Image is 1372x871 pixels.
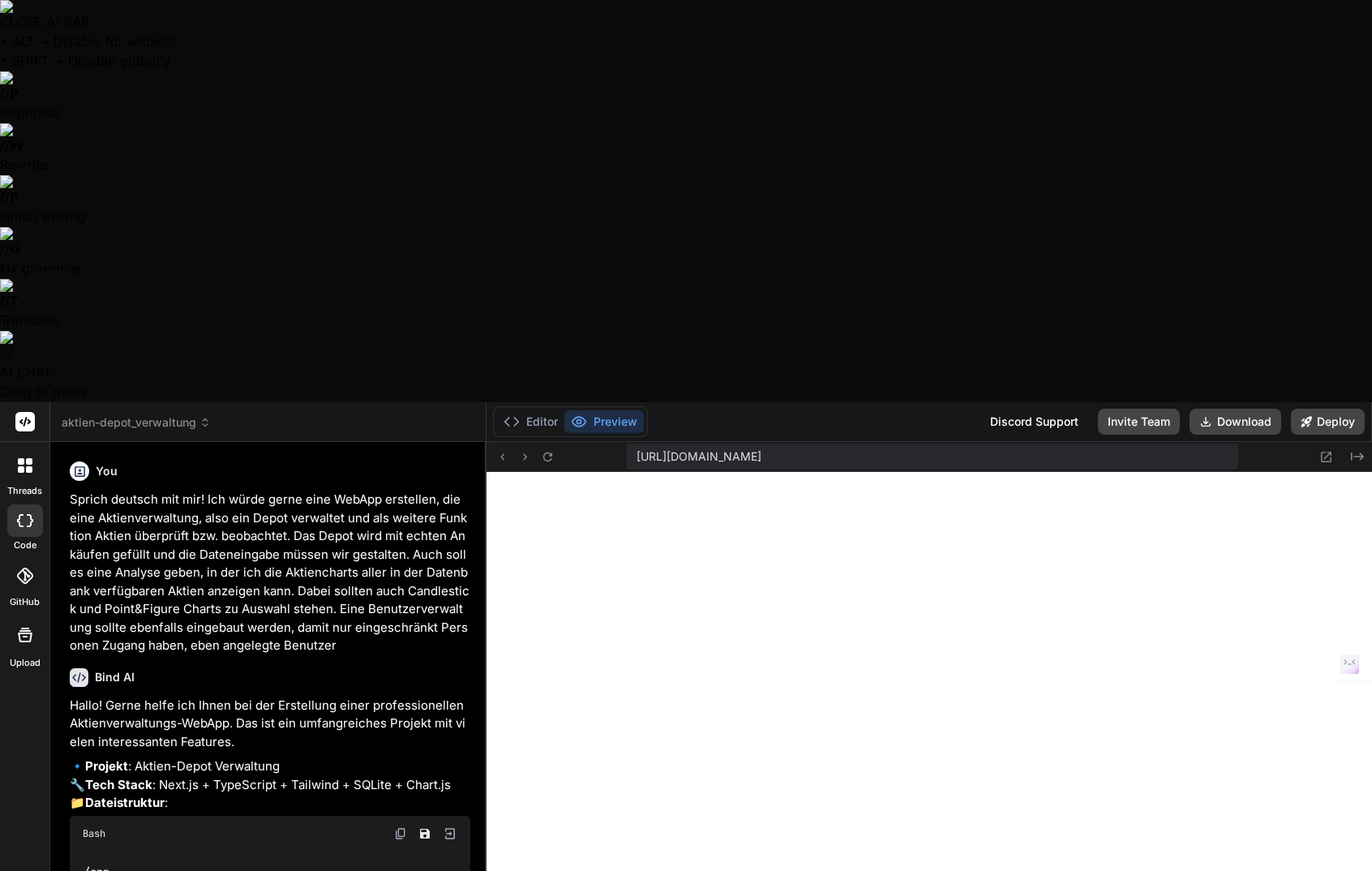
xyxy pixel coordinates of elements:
[443,826,457,841] img: Open in Browser
[10,656,41,670] label: Upload
[85,795,165,810] strong: Dateistruktur
[70,491,470,655] p: Sprich deutsch mit mir! Ich würde gerne eine WebApp erstellen, die eine Aktienverwaltung, also ei...
[96,463,118,479] h6: You
[394,827,407,840] img: copy
[1098,409,1180,435] button: Invite Team
[414,822,436,845] button: Save file
[83,827,105,840] span: Bash
[10,595,40,609] label: GitHub
[70,757,470,813] p: 🔹 : Aktien-Depot Verwaltung 🔧 : Next.js + TypeScript + Tailwind + SQLite + Chart.js 📁 :
[70,697,470,752] p: Hallo! Gerne helfe ich Ihnen bei der Erstellung einer professionellen Aktienverwaltungs-WebApp. D...
[980,409,1088,435] div: Discord Support
[85,777,152,792] strong: Tech Stack
[564,410,644,433] button: Preview
[85,758,128,774] strong: Projekt
[95,669,135,685] h6: Bind AI
[14,538,36,552] label: code
[637,448,761,465] span: [URL][DOMAIN_NAME]
[1291,409,1365,435] button: Deploy
[7,484,42,498] label: threads
[1190,409,1281,435] button: Download
[497,410,564,433] button: Editor
[62,414,211,431] span: aktien-depot_verwaltung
